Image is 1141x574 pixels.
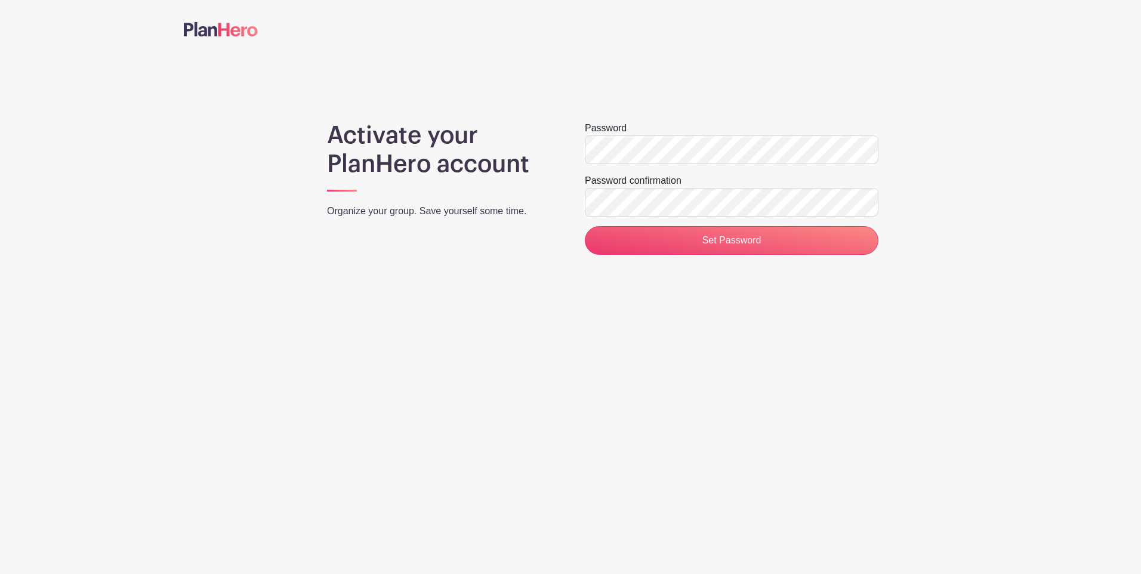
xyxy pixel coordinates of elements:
[184,22,258,36] img: logo-507f7623f17ff9eddc593b1ce0a138ce2505c220e1c5a4e2b4648c50719b7d32.svg
[585,121,627,135] label: Password
[327,204,556,218] p: Organize your group. Save yourself some time.
[327,121,556,178] h1: Activate your PlanHero account
[585,174,681,188] label: Password confirmation
[585,226,878,255] input: Set Password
